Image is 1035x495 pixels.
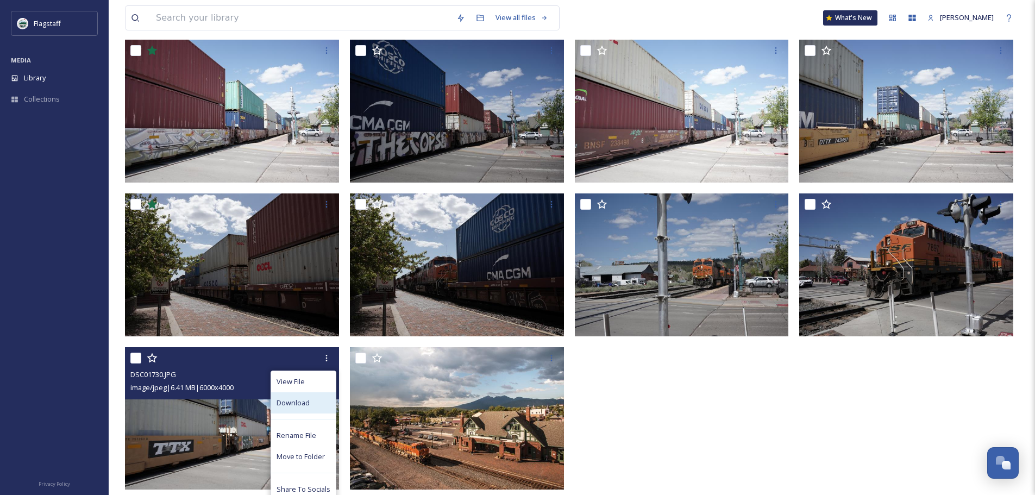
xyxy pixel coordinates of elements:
img: DSC01724.JPG [350,40,564,183]
span: [PERSON_NAME] [940,12,994,22]
span: Share To Socials [277,484,330,494]
span: DSC01730.JPG [130,369,176,379]
img: DSC01716.JPG [799,40,1013,183]
a: What's New [823,10,877,26]
span: Rename File [277,430,316,441]
span: Privacy Policy [39,480,70,487]
button: Open Chat [987,447,1019,479]
span: Move to Folder [277,452,325,462]
img: Flagstaff Visitor Center.jpg [350,347,564,489]
span: Download [277,398,310,408]
span: image/jpeg | 6.41 MB | 6000 x 4000 [130,383,234,392]
span: View File [277,377,305,387]
a: View all files [490,7,554,28]
img: DSC01706.JPG [799,193,1013,336]
input: Search your library [150,6,451,30]
img: DSC01710.JPG [350,193,564,336]
span: Library [24,73,46,83]
a: [PERSON_NAME] [922,7,999,28]
img: DSC01704.JPG [575,193,789,336]
span: Collections [24,94,60,104]
a: Privacy Policy [39,477,70,490]
span: Flagstaff [34,18,61,28]
img: DSC01728.JPG [125,40,339,183]
img: images%20%282%29.jpeg [17,18,28,29]
img: DSC01713.JPG [125,193,339,336]
span: MEDIA [11,56,31,64]
img: DSC01730.JPG [125,347,339,490]
img: DSC01723.JPG [575,40,789,183]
